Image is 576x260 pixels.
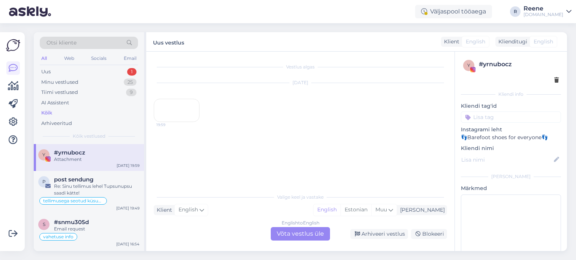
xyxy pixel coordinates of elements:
div: [DOMAIN_NAME] [523,12,563,18]
span: 19:59 [156,122,184,128]
p: Kliendi tag'id [461,102,561,110]
div: Uus [41,68,51,76]
div: [DATE] 19:49 [116,205,139,211]
p: Kliendi nimi [461,144,561,152]
div: 25 [124,79,136,86]
div: Kliendi info [461,91,561,98]
div: English [313,204,340,215]
span: Muu [375,206,387,213]
div: Web [63,53,76,63]
div: Tiimi vestlused [41,89,78,96]
p: 👣Barefoot shoes for everyone👣 [461,134,561,141]
div: Väljaspool tööaega [415,5,492,18]
input: Lisa tag [461,111,561,123]
div: Arhiveeri vestlus [350,229,408,239]
div: All [40,53,48,63]
div: Email request [54,226,139,232]
div: Klienditugi [495,38,527,46]
span: post sendung [54,176,93,183]
span: Kõik vestlused [73,133,105,140]
div: Blokeeri [411,229,447,239]
div: [PERSON_NAME] [397,206,445,214]
span: tellimusega seotud küsumus [43,199,103,203]
span: English [466,38,485,46]
div: R [510,6,520,17]
div: [DATE] 19:59 [117,163,139,168]
div: Reene [523,6,563,12]
div: Klient [154,206,172,214]
div: [PERSON_NAME] [461,173,561,180]
span: #yrnubocz [54,149,85,156]
div: Vestlus algas [154,64,447,70]
div: Socials [90,53,108,63]
div: [DATE] 16:54 [116,241,139,247]
label: Uus vestlus [153,37,184,47]
div: 1 [127,68,136,76]
div: Kõik [41,109,52,117]
p: Instagrami leht [461,126,561,134]
span: English [178,206,198,214]
div: English to English [282,220,319,226]
span: English [534,38,553,46]
img: Askly Logo [6,38,20,52]
span: y [467,62,470,68]
div: # yrnubocz [479,60,559,69]
div: Valige keel ja vastake [154,194,447,201]
span: vahetuse info [43,235,73,239]
span: p [42,179,46,184]
div: 9 [126,89,136,96]
span: #snmu305d [54,219,89,226]
div: [DATE] [154,79,447,86]
p: Märkmed [461,184,561,192]
span: y [42,152,45,157]
input: Lisa nimi [461,156,552,164]
div: Minu vestlused [41,79,78,86]
div: Estonian [340,204,371,215]
div: Re: Sinu tellimus lehel Tupsunupsu saadi kätte! [54,183,139,196]
span: s [43,221,45,227]
div: Email [122,53,138,63]
a: Reene[DOMAIN_NAME] [523,6,571,18]
span: Otsi kliente [46,39,76,47]
div: Võta vestlus üle [271,227,330,241]
div: Arhiveeritud [41,120,72,127]
div: Attachment [54,156,139,163]
div: Klient [441,38,459,46]
div: AI Assistent [41,99,69,107]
